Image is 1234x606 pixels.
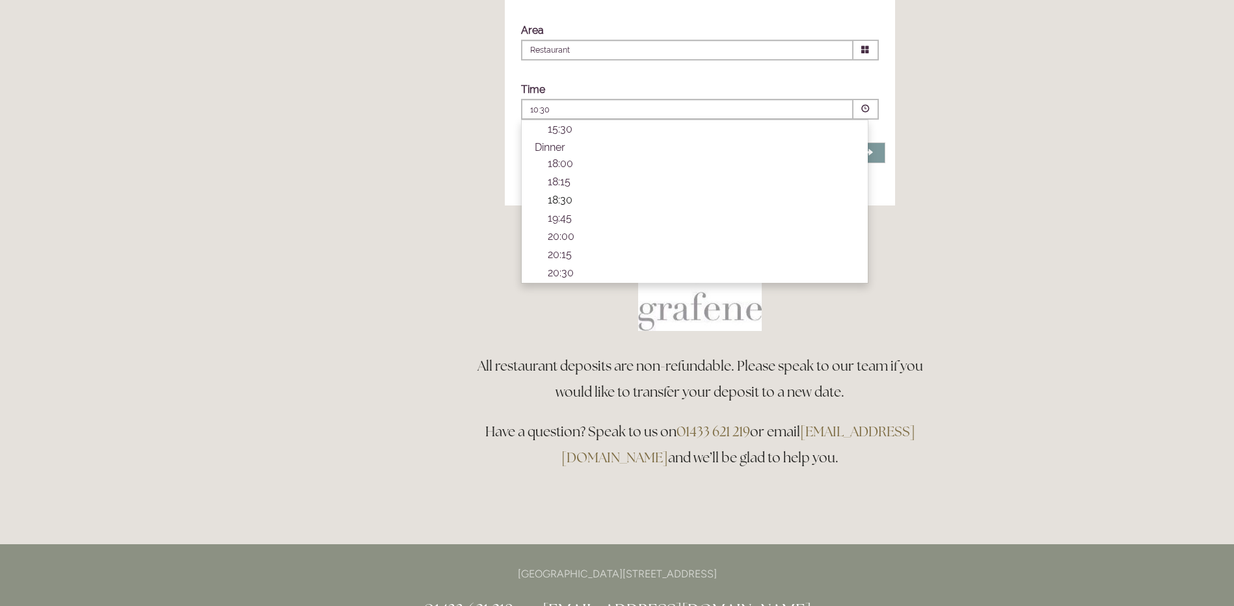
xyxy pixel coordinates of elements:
label: Area [521,24,544,36]
p: 20:30 [548,267,855,279]
p: 18:30 [548,194,855,206]
label: Time [521,83,545,96]
p: 19:45 [548,212,855,224]
span: Dinner [535,141,565,153]
a: [EMAIL_ADDRESS][DOMAIN_NAME] [561,423,915,466]
p: 18:00 [548,157,855,170]
p: 18:15 [548,176,855,188]
p: 10:30 [530,104,766,116]
a: 01433 621 219 [677,423,750,440]
p: [GEOGRAPHIC_DATA][STREET_ADDRESS] [306,565,928,583]
p: 20:00 [548,230,855,243]
p: 15:30 [548,123,855,135]
h3: Have a question? Speak to us on or email and we’ll be glad to help you. [472,419,928,471]
h3: All restaurant deposits are non-refundable. Please speak to our team if you would like to transfe... [472,353,928,405]
p: 20:15 [548,248,855,261]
